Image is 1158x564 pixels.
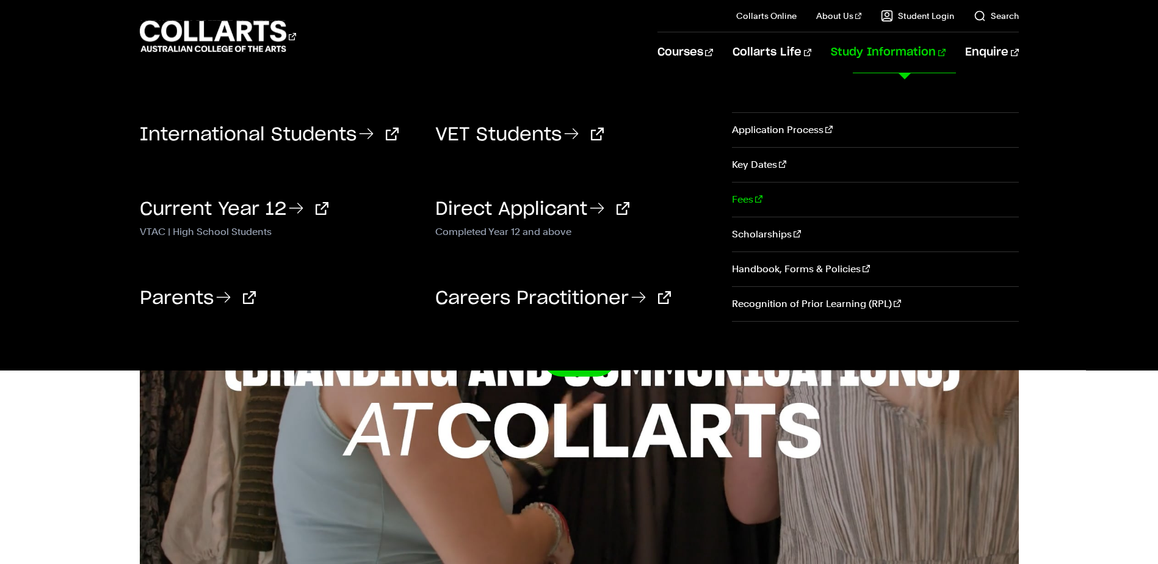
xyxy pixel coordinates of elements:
a: Current Year 12 [140,200,328,219]
div: Go to homepage [140,19,296,54]
a: Scholarships [732,217,1018,251]
a: Search [974,10,1019,22]
a: Direct Applicant [435,200,629,219]
a: Study Information [831,32,946,73]
a: Parents [140,289,256,308]
a: International Students [140,126,399,144]
a: Courses [657,32,713,73]
a: Careers Practitioner [435,289,671,308]
a: About Us [816,10,861,22]
a: Fees [732,183,1018,217]
p: Completed Year 12 and above [435,223,712,238]
a: Handbook, Forms & Policies [732,252,1018,286]
a: Student Login [881,10,954,22]
a: Recognition of Prior Learning (RPL) [732,287,1018,321]
a: VET Students [435,126,604,144]
a: Collarts Online [736,10,797,22]
a: Collarts Life [733,32,811,73]
a: Key Dates [732,148,1018,182]
a: Application Process [732,113,1018,147]
a: Enquire [965,32,1018,73]
p: VTAC | High School Students [140,223,417,238]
